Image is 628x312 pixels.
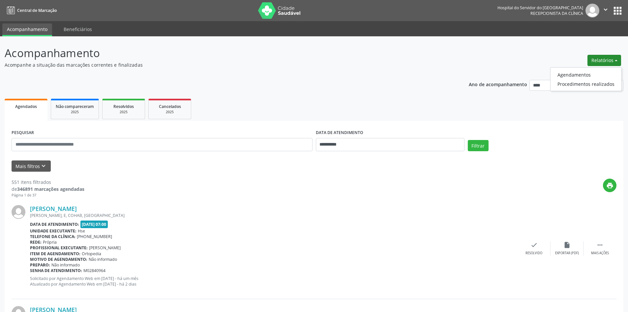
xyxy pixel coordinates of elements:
a: Agendamentos [551,70,621,79]
span: Não informado [89,257,117,262]
p: Acompanhe a situação das marcações correntes e finalizadas [5,61,438,68]
button: Relatórios [587,55,621,66]
span: Recepcionista da clínica [530,11,583,16]
div: 2025 [153,110,186,115]
div: [PERSON_NAME], E, COHAB, [GEOGRAPHIC_DATA] [30,213,518,218]
b: Motivo de agendamento: [30,257,87,262]
p: Acompanhamento [5,45,438,61]
div: 551 itens filtrados [12,179,84,186]
i:  [602,6,609,13]
button: apps [612,5,623,17]
button: Filtrar [468,140,489,151]
div: 2025 [107,110,140,115]
span: Resolvidos [113,104,134,109]
i: print [606,182,613,189]
a: Beneficiários [59,23,97,35]
span: Própria [43,239,57,245]
a: [PERSON_NAME] [30,205,77,212]
span: Hse [78,228,85,234]
p: Solicitado por Agendamento Web em [DATE] - há um mês Atualizado por Agendamento Web em [DATE] - h... [30,276,518,287]
img: img [12,205,25,219]
div: de [12,186,84,192]
b: Profissional executante: [30,245,88,251]
span: Central de Marcação [17,8,57,13]
span: Não compareceram [56,104,94,109]
div: 2025 [56,110,94,115]
div: Mais ações [591,251,609,256]
b: Unidade executante: [30,228,76,234]
button: print [603,179,616,192]
button: Mais filtroskeyboard_arrow_down [12,160,51,172]
label: DATA DE ATENDIMENTO [316,128,363,138]
div: Exportar (PDF) [555,251,579,256]
span: Não informado [51,262,80,268]
img: img [585,4,599,17]
span: Agendados [15,104,37,109]
b: Data de atendimento: [30,222,79,227]
span: M02840964 [83,268,105,273]
i: check [530,241,538,249]
strong: 346891 marcações agendadas [17,186,84,192]
ul: Relatórios [550,67,622,91]
span: Ortopedia [82,251,101,257]
a: Central de Marcação [5,5,57,16]
label: PESQUISAR [12,128,34,138]
span: [PHONE_NUMBER] [77,234,112,239]
span: [DATE] 07:00 [80,221,108,228]
a: Acompanhamento [2,23,52,36]
button:  [599,4,612,17]
p: Ano de acompanhamento [469,80,527,88]
div: Hospital do Servidor do [GEOGRAPHIC_DATA] [497,5,583,11]
i:  [596,241,604,249]
b: Item de agendamento: [30,251,80,257]
b: Senha de atendimento: [30,268,82,273]
i: keyboard_arrow_down [40,162,47,170]
span: [PERSON_NAME] [89,245,121,251]
b: Rede: [30,239,42,245]
b: Preparo: [30,262,50,268]
div: Página 1 de 37 [12,192,84,198]
b: Telefone da clínica: [30,234,75,239]
div: Resolvido [525,251,542,256]
a: Procedimentos realizados [551,79,621,88]
i: insert_drive_file [563,241,571,249]
span: Cancelados [159,104,181,109]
